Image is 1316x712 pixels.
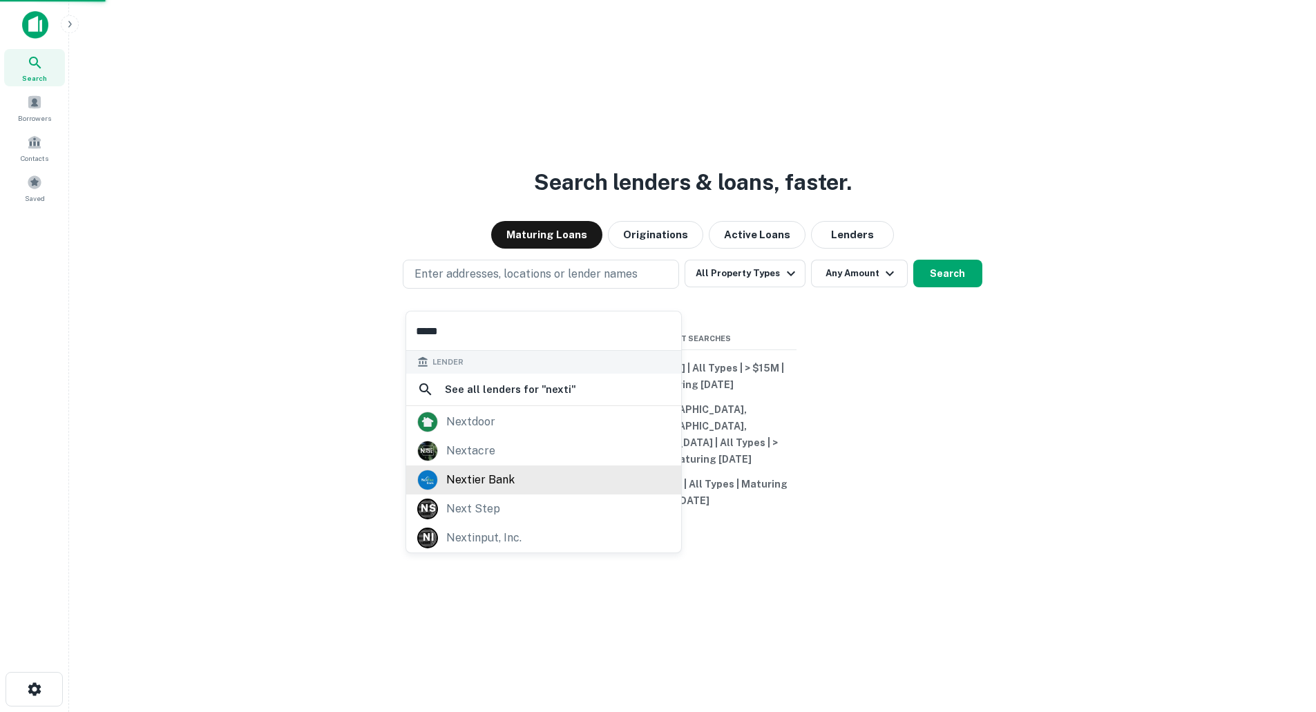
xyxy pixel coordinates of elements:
button: Search [913,260,982,287]
button: Maturing Loans [491,221,602,249]
a: nextacre [406,436,681,465]
a: nextdoor [406,407,681,436]
button: [PERSON_NAME] | All Types | > $15M | Maturing [DATE] [589,356,797,397]
div: nextdoor [446,412,495,432]
button: Any Amount [811,260,908,287]
img: capitalize-icon.png [22,11,48,39]
button: [GEOGRAPHIC_DATA], [GEOGRAPHIC_DATA], [GEOGRAPHIC_DATA] | All Types | > $1.5M | Maturing [DATE] [589,397,797,472]
div: nextinput, inc. [446,528,522,548]
span: Borrowers [18,113,51,124]
button: [PERSON_NAME] | All Types | Maturing [DATE] [589,472,797,513]
p: Enter addresses, locations or lender names [414,266,638,282]
a: nextier bank [406,465,681,494]
div: nextier bank [446,470,515,490]
img: picture [418,441,437,461]
span: Search [22,73,47,84]
a: Saved [4,169,65,206]
h3: Search lenders & loans, faster. [534,166,852,199]
button: Lenders [811,221,894,249]
span: Recent Searches [589,333,797,345]
img: picture [418,470,437,490]
div: nextacre [446,441,495,461]
a: N Inextinput, inc. [406,523,681,552]
button: Active Loans [709,221,805,249]
a: Borrowers [4,89,65,126]
p: N S [421,501,435,516]
a: Search [4,49,65,86]
p: N I [423,530,433,545]
iframe: Chat Widget [1247,602,1316,668]
h6: See all lenders for " nexti " [445,381,576,398]
a: N Snext step [406,494,681,523]
a: Contacts [4,129,65,166]
span: Saved [25,193,45,204]
button: All Property Types [685,260,805,287]
button: Enter addresses, locations or lender names [403,260,679,289]
div: next step [446,499,500,519]
button: Originations [608,221,703,249]
img: picture [418,412,437,432]
span: Contacts [21,153,48,164]
span: Lender [432,356,464,368]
